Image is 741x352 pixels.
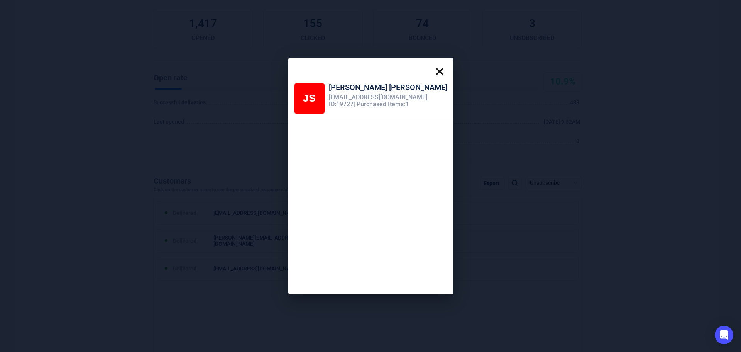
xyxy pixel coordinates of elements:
div: [PERSON_NAME] [PERSON_NAME] [329,83,447,94]
span: JS [303,92,316,104]
div: [EMAIL_ADDRESS][DOMAIN_NAME] [329,94,447,101]
div: ID: 19727 | Purchased Items: 1 [329,101,447,108]
div: Open Intercom Messenger [715,326,733,344]
div: Julie Simpson [294,83,325,114]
